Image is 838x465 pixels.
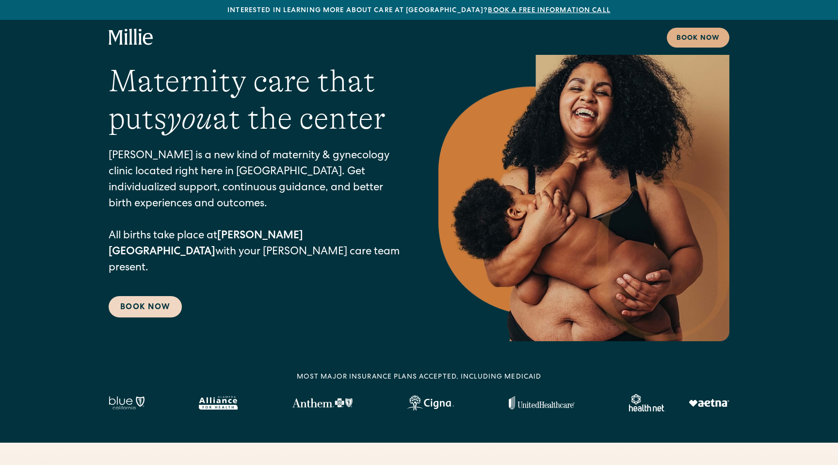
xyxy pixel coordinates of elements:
[488,7,610,14] a: Book a free information call
[109,63,400,137] h1: Maternity care that puts at the center
[297,372,542,382] div: MOST MAJOR INSURANCE PLANS ACCEPTED, INCLUDING MEDICAID
[438,39,729,341] img: Smiling mother with her baby in arms, celebrating body positivity and the nurturing bond of postp...
[689,399,729,407] img: Aetna logo
[629,394,665,412] img: Healthnet logo
[292,398,353,408] img: Anthem Logo
[407,395,454,411] img: Cigna logo
[667,28,729,48] a: Book now
[509,396,575,410] img: United Healthcare logo
[677,33,720,44] div: Book now
[109,149,400,277] p: [PERSON_NAME] is a new kind of maternity & gynecology clinic located right here in [GEOGRAPHIC_DA...
[109,396,145,410] img: Blue California logo
[109,29,153,46] a: home
[167,101,212,136] em: you
[109,296,182,317] a: Book Now
[199,396,237,410] img: Alameda Alliance logo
